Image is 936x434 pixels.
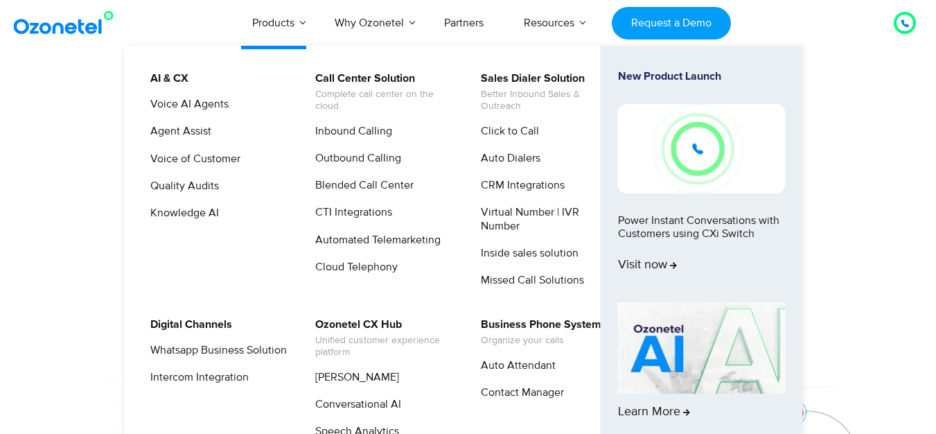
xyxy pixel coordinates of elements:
[141,369,251,386] a: Intercom Integration
[472,384,566,401] a: Contact Manager
[481,335,601,347] span: Organize your calls
[141,123,213,140] a: Agent Assist
[141,316,234,333] a: Digital Channels
[315,335,452,358] span: Unified customer experience platform
[306,70,454,114] a: Call Center SolutionComplete call center on the cloud
[618,302,786,394] img: AI
[306,204,394,221] a: CTI Integrations
[306,232,443,249] a: Automated Telemarketing
[306,177,416,194] a: Blended Call Center
[618,258,677,273] span: Visit now
[141,342,289,359] a: Whatsapp Business Solution
[35,88,901,132] div: Orchestrate Intelligent
[612,7,730,40] a: Request a Demo
[618,405,690,420] span: Learn More
[35,191,901,207] div: Turn every conversation into a growth engine for your enterprise.
[481,89,617,112] span: Better Inbound Sales & Outreach
[141,96,231,113] a: Voice AI Agents
[472,70,619,114] a: Sales Dialer SolutionBetter Inbound Sales & Outreach
[472,245,581,262] a: Inside sales solution
[306,259,400,276] a: Cloud Telephony
[618,104,786,193] img: New-Project-17.png
[141,205,221,222] a: Knowledge AI
[141,150,242,168] a: Voice of Customer
[306,369,401,386] a: [PERSON_NAME]
[618,70,786,297] a: New Product LaunchPower Instant Conversations with Customers using CXi SwitchVisit now
[315,89,452,112] span: Complete call center on the cloud
[472,177,567,194] a: CRM Integrations
[472,357,558,374] a: Auto Attendant
[472,150,542,167] a: Auto Dialers
[306,123,394,140] a: Inbound Calling
[472,123,541,140] a: Click to Call
[306,396,403,413] a: Conversational AI
[141,177,221,195] a: Quality Audits
[472,204,619,234] a: Virtual Number | IVR Number
[141,70,191,87] a: AI & CX
[35,124,901,191] div: Customer Experiences
[306,316,454,361] a: Ozonetel CX HubUnified customer experience platform
[472,272,586,289] a: Missed Call Solutions
[306,150,403,167] a: Outbound Calling
[472,316,603,349] a: Business Phone SystemOrganize your calls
